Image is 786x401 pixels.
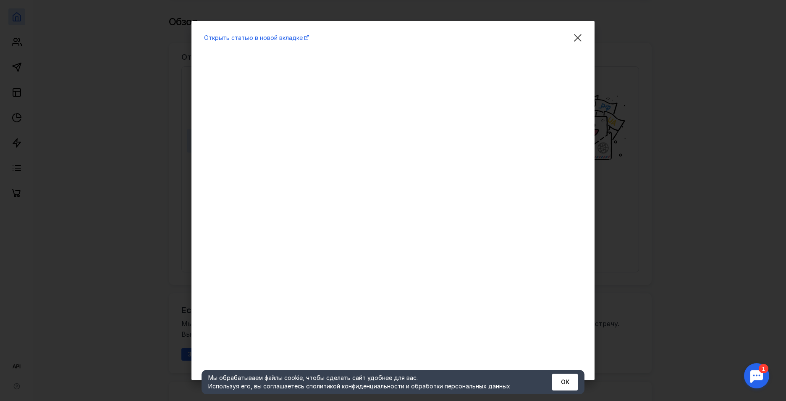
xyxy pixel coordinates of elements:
[208,374,532,390] div: Мы обрабатываем файлы cookie, чтобы сделать сайт удобнее для вас. Используя его, вы соглашаетесь c
[19,5,29,14] div: 1
[552,374,578,390] button: ОК
[204,34,309,41] a: Открыть статью в новой вкладке
[309,383,510,390] a: политикой конфиденциальности и обработки персональных данных
[204,34,303,41] span: Открыть статью в новой вкладке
